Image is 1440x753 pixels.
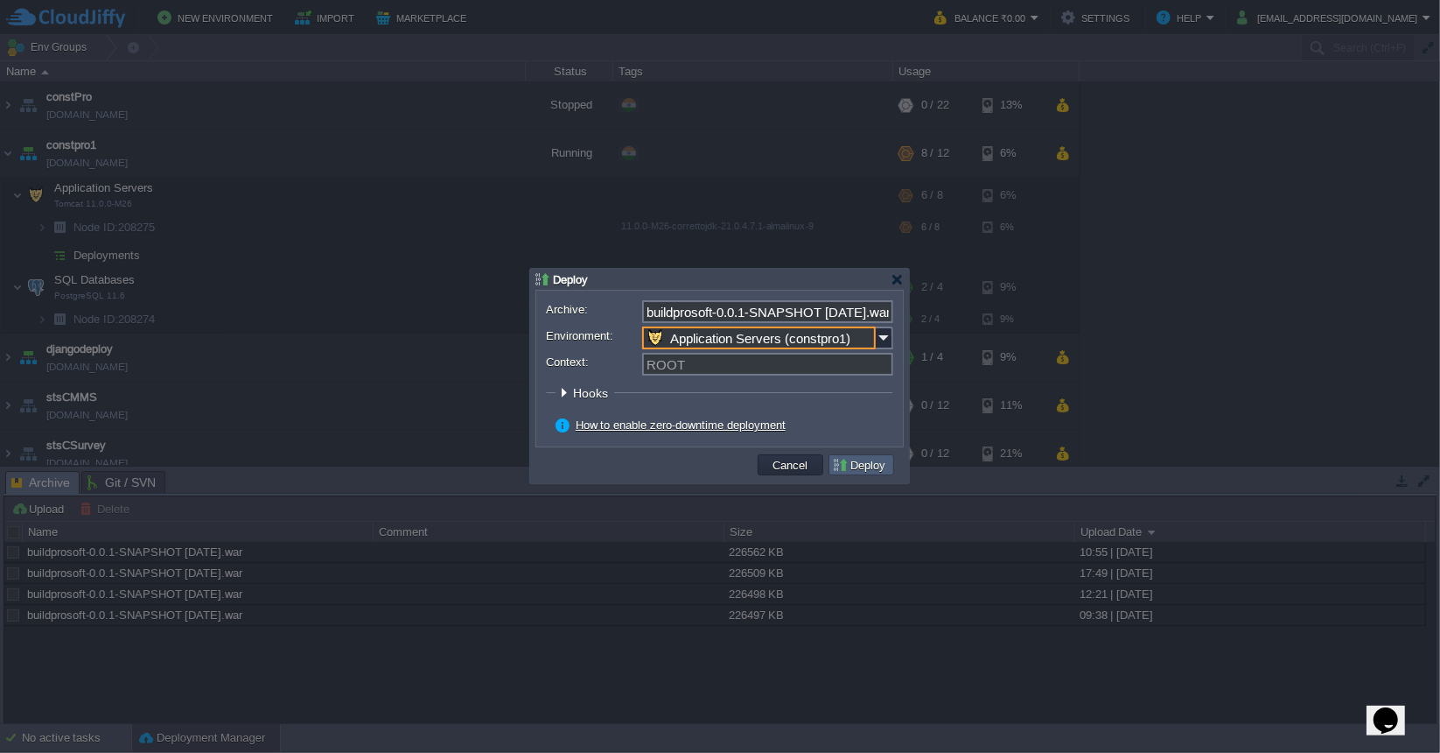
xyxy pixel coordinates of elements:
[546,327,640,345] label: Environment:
[546,300,640,319] label: Archive:
[553,273,588,286] span: Deploy
[576,419,786,432] a: How to enable zero-downtime deployment
[1367,683,1423,735] iframe: chat widget
[832,457,891,473] button: Deploy
[546,353,640,371] label: Context:
[573,386,612,400] span: Hooks
[768,457,814,473] button: Cancel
